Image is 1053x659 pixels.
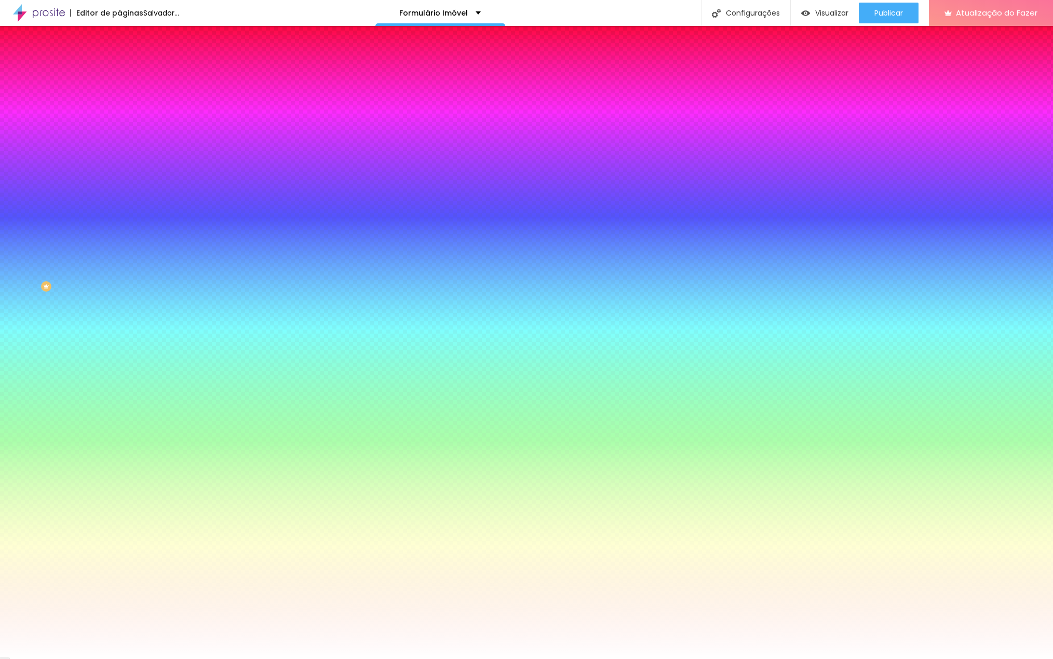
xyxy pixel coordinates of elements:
[815,8,848,18] font: Visualizar
[76,8,143,18] font: Editor de páginas
[859,3,919,23] button: Publicar
[143,8,179,18] font: Salvador...
[874,8,903,18] font: Publicar
[399,8,468,18] font: Formulário Imóvel
[726,8,780,18] font: Configurações
[801,9,810,18] img: view-1.svg
[791,3,859,23] button: Visualizar
[712,9,721,18] img: Ícone
[956,7,1037,18] font: Atualização do Fazer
